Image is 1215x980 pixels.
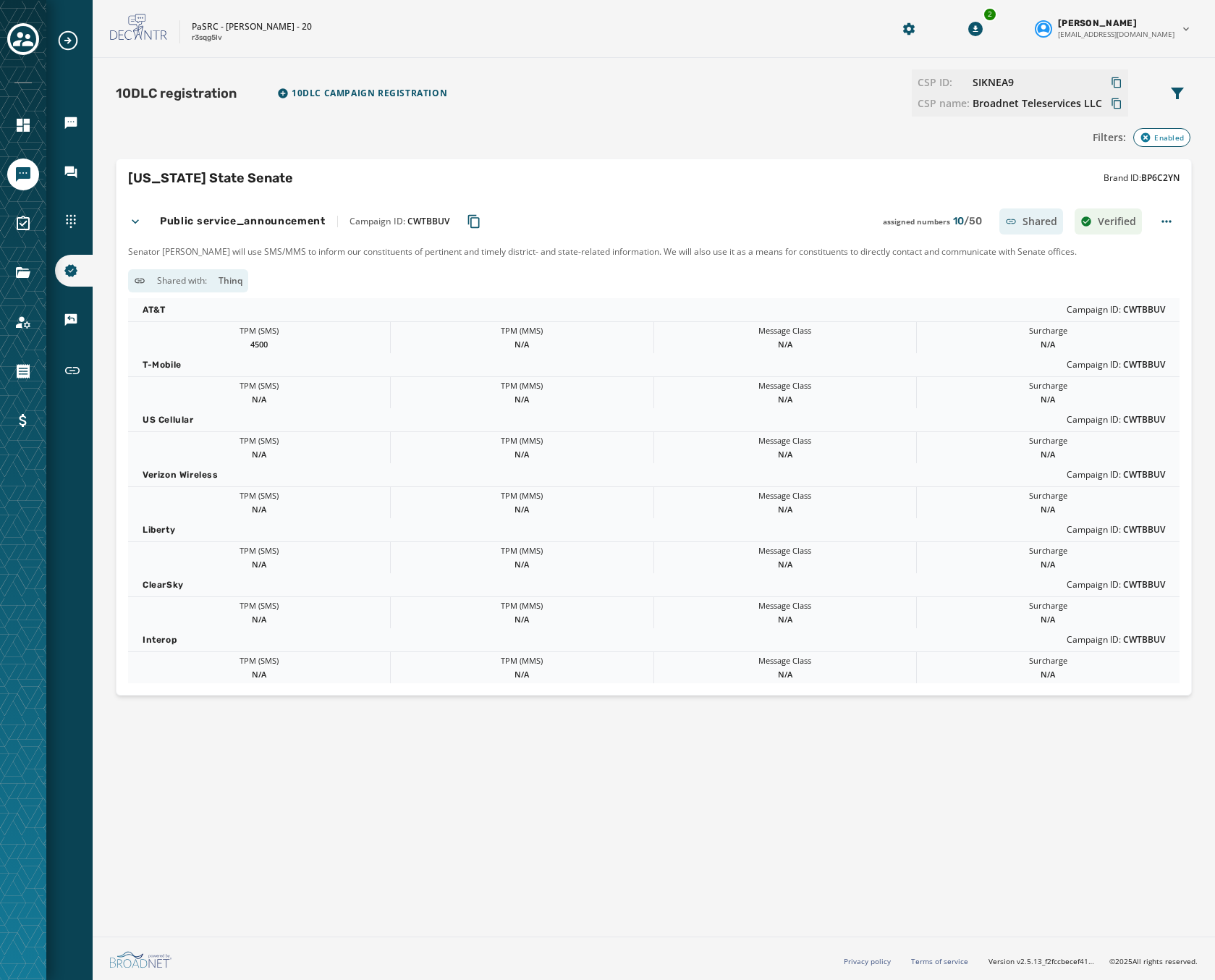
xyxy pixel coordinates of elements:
p: PaSRC - [PERSON_NAME] - 20 [192,21,312,33]
span: CWTBBUV [1123,633,1165,646]
span: CSP ID: [918,75,970,90]
button: Copy CSP Name [973,96,1102,111]
span: Senator [PERSON_NAME] will use SMS/MMS to inform our constituents of pertinent and timely distric... [128,246,1180,258]
span: N/A [515,559,529,571]
span: TPM (MMS) [501,655,543,667]
span: N/A [778,449,792,461]
span: Surcharge [1029,490,1067,502]
a: Navigate to Surveys [7,208,39,240]
button: Toggle account select drawer [7,23,39,55]
span: Broadnet Teleservices LLC [973,96,1102,111]
button: Copy CSP Name to clipboard [1111,96,1122,111]
span: CWTBBUV [1123,413,1165,426]
a: Terms of service [911,956,968,966]
span: Surcharge [1029,600,1067,612]
span: US Cellular [140,411,197,428]
span: Message Class [758,490,811,502]
span: v2.5.13_f2fccbecef41a56588405520c543f5f958952a99 [1017,956,1098,967]
span: N/A [778,669,792,681]
span: N/A [1041,559,1055,571]
span: 10DLC Campaign registration [292,88,447,99]
span: Surcharge [1029,655,1067,667]
span: Message Class [758,545,811,557]
span: N/A [252,394,266,406]
span: Filters: [1093,130,1126,145]
span: / 50 [964,215,982,227]
span: 10 [953,214,982,229]
a: Navigate to Broadcasts [55,107,93,139]
span: Surcharge [1029,380,1067,392]
span: TPM (SMS) [240,600,279,612]
span: N/A [778,504,792,516]
span: CWTBBUV [1123,303,1165,316]
span: N/A [1041,449,1055,461]
a: Navigate to Files [7,257,39,289]
span: Campaign ID: [1064,631,1168,649]
span: N/A [515,504,529,516]
span: N/A [515,614,529,626]
span: TPM (MMS) [501,325,543,337]
span: AT&T [140,301,168,318]
span: N/A [778,339,792,351]
span: Surcharge [1029,325,1067,337]
span: N/A [778,394,792,406]
span: N/A [1041,669,1055,681]
span: TPM (MMS) [501,545,543,557]
span: Campaign ID: [1064,466,1168,483]
h2: [US_STATE] State Senate [128,168,293,188]
span: Campaign ID: [1064,356,1168,373]
button: Copy CSP ID [973,75,1102,90]
span: [PERSON_NAME] [1058,17,1137,29]
a: Navigate to Account [7,306,39,338]
button: Filters menu [1163,79,1192,108]
span: Shared with: [157,275,207,287]
span: CWTBBUV [1123,358,1165,371]
span: TPM (MMS) [501,435,543,447]
span: N/A [252,449,266,461]
button: Import TCR Campaign [271,82,453,105]
span: TPM (SMS) [240,380,279,392]
span: ClearSky [140,576,187,594]
span: N/A [1041,504,1055,516]
span: N/A [515,449,529,461]
span: assigned numbers [883,214,950,229]
span: N/A [1041,394,1055,406]
span: Message Class [758,600,811,612]
span: © 2025 All rights reserved. [1109,956,1198,966]
span: N/A [252,669,266,681]
button: Copy Campaign ID to clipboard [461,208,487,235]
span: N/A [252,614,266,626]
button: Expand sub nav menu [56,29,91,52]
p: r3sqg5lv [192,33,222,43]
div: 2 [983,7,997,22]
span: Surcharge [1029,435,1067,447]
a: Navigate to Sending Numbers [55,206,93,237]
span: TPM (MMS) [501,490,543,502]
span: CWTBBUV [1123,468,1165,481]
a: Privacy policy [844,956,891,966]
span: Message Class [758,325,811,337]
span: [EMAIL_ADDRESS][DOMAIN_NAME] [1058,29,1174,40]
span: N/A [1041,614,1055,626]
span: Version [988,956,1098,967]
div: Shared [999,208,1063,235]
button: Copy CSP ID to clipboard [1111,75,1122,90]
h4: Public service_announcement [160,214,326,229]
span: TPM (SMS) [240,325,279,337]
a: Navigate to Messaging [7,159,39,190]
span: Campaign ID: [1064,576,1168,594]
span: CWTBBUV [407,215,449,227]
span: Campaign ID: [1064,301,1168,318]
span: TPM (SMS) [240,435,279,447]
span: Brand ID: [1104,172,1180,184]
span: TPM (MMS) [501,600,543,612]
span: Liberty [140,521,178,538]
span: SIKNEA9 [973,75,1014,90]
span: CSP name: [918,96,970,111]
span: Thinq [219,275,242,287]
a: Navigate to Home [7,109,39,141]
span: N/A [515,669,529,681]
a: Navigate to Inbox [55,156,93,188]
a: Navigate to Orders [7,355,39,387]
span: Message Class [758,435,811,447]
